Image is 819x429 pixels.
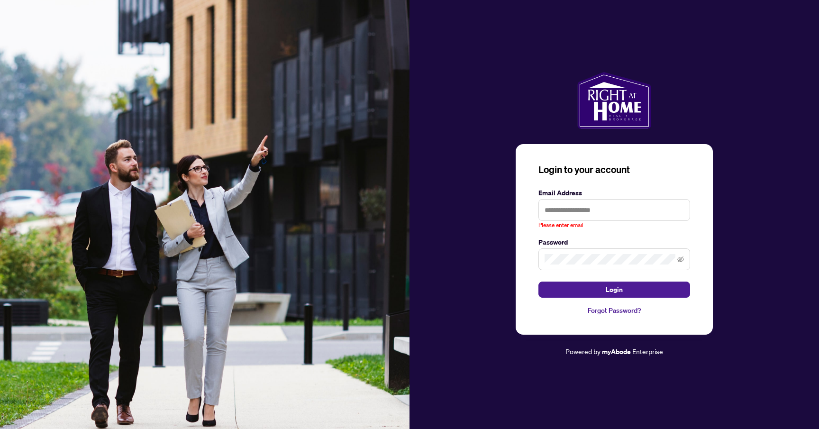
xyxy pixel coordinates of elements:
span: Enterprise [632,347,663,356]
span: Please enter email [538,221,583,230]
span: Powered by [565,347,601,356]
span: eye-invisible [677,256,684,263]
span: Login [606,282,623,297]
a: myAbode [602,347,631,357]
img: ma-logo [577,72,651,129]
label: Password [538,237,690,247]
h3: Login to your account [538,163,690,176]
label: Email Address [538,188,690,198]
button: Login [538,282,690,298]
a: Forgot Password? [538,305,690,316]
